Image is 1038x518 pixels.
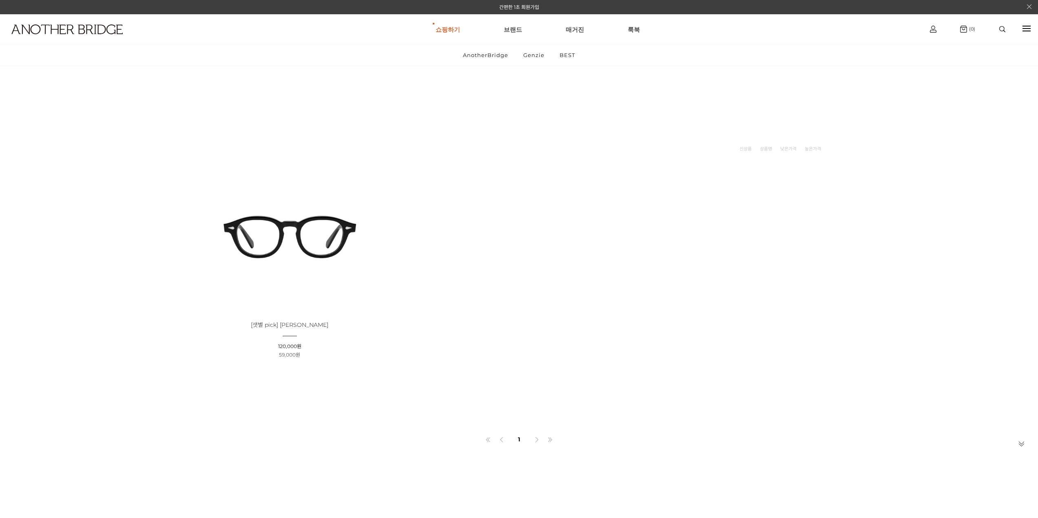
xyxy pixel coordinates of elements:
span: [샛별 pick] [PERSON_NAME] [251,321,328,328]
a: 상품명 [760,145,772,153]
img: 토카 안경 - 아넬 디자인 아세테이트 뿔테 안경 이미지 [216,163,363,310]
a: Genzie [516,44,551,66]
a: 룩북 [628,15,640,44]
span: 59,000원 [279,352,300,358]
img: cart [930,26,936,33]
a: 쇼핑하기 [436,15,460,44]
a: BEST [553,44,582,66]
span: 120,000원 [278,343,301,349]
a: 낮은가격 [780,145,797,153]
a: 높은가격 [805,145,821,153]
a: 간편한 1초 회원가입 [499,4,539,10]
a: (0) [960,26,975,33]
a: AnotherBridge [456,44,515,66]
a: [샛별 pick] [PERSON_NAME] [251,322,328,328]
a: 1 [512,432,526,446]
a: logo [4,24,160,54]
img: search [999,26,1005,32]
a: 매거진 [566,15,584,44]
img: logo [11,24,123,34]
a: 신상품 [739,145,752,153]
a: 브랜드 [504,15,522,44]
span: (0) [967,26,975,32]
img: cart [960,26,967,33]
